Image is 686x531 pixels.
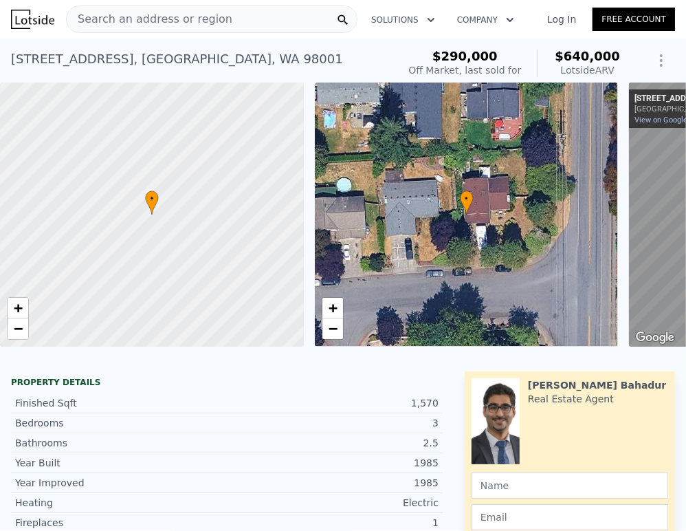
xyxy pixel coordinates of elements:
div: Electric [227,496,439,510]
img: Lotside [11,10,54,29]
div: Fireplaces [15,516,227,530]
a: Zoom in [8,298,28,318]
div: 2.5 [227,436,439,450]
div: Heating [15,496,227,510]
span: • [145,193,159,205]
input: Name [472,473,668,499]
div: 1 [227,516,439,530]
button: Solutions [360,8,446,32]
div: 3 [227,416,439,430]
span: • [460,193,474,205]
div: [PERSON_NAME] Bahadur [528,378,666,392]
button: Show Options [648,47,675,74]
div: • [460,191,474,215]
span: $640,000 [555,49,620,63]
div: Off Market, last sold for [408,63,521,77]
div: Property details [11,377,443,388]
div: 1,570 [227,396,439,410]
a: Open this area in Google Maps (opens a new window) [632,329,678,347]
span: − [14,320,23,337]
div: 1985 [227,456,439,470]
div: Bathrooms [15,436,227,450]
div: • [145,191,159,215]
span: + [328,299,337,316]
div: Finished Sqft [15,396,227,410]
a: Zoom out [322,318,343,339]
div: Real Estate Agent [528,392,614,406]
a: Free Account [593,8,675,31]
div: Bedrooms [15,416,227,430]
a: Log In [531,12,593,26]
span: + [14,299,23,316]
div: 1985 [227,476,439,490]
span: $290,000 [432,49,498,63]
img: Google [632,329,678,347]
div: Year Improved [15,476,227,490]
input: Email [472,504,668,530]
span: − [328,320,337,337]
div: Lotside ARV [555,63,620,77]
button: Company [446,8,525,32]
span: Search an address or region [67,11,232,28]
div: [STREET_ADDRESS] , [GEOGRAPHIC_DATA] , WA 98001 [11,50,343,69]
div: Year Built [15,456,227,470]
a: Zoom out [8,318,28,339]
a: Zoom in [322,298,343,318]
